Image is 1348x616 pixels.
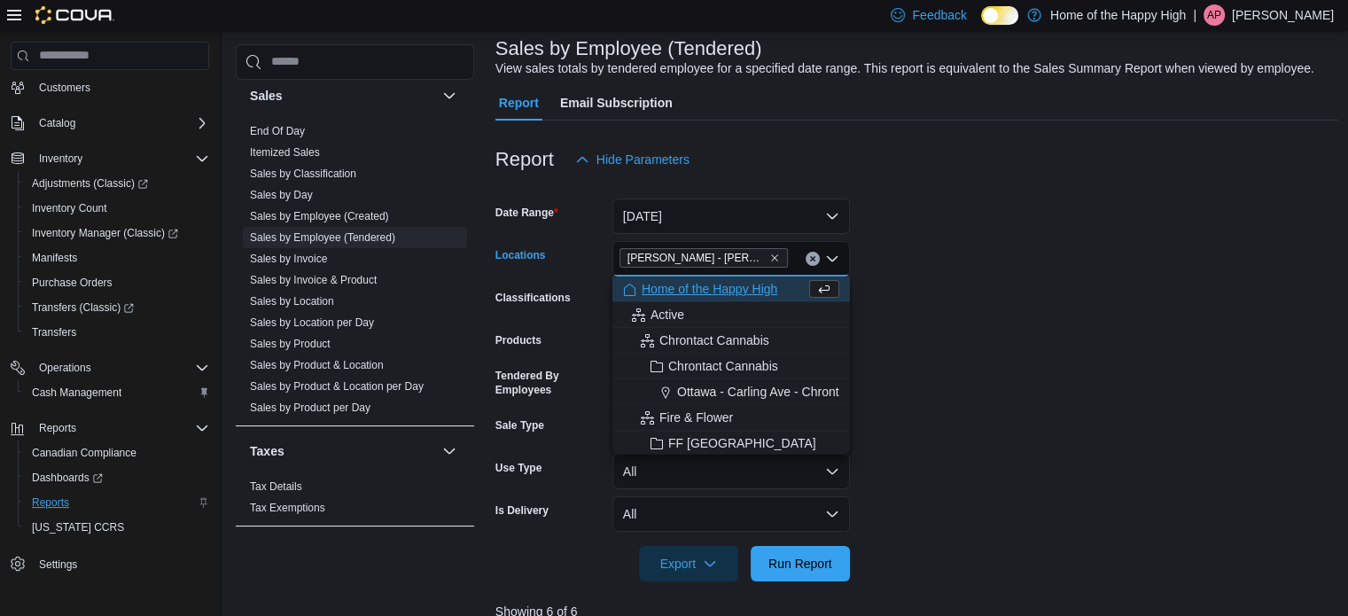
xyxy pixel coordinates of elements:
span: Settings [32,552,209,574]
span: Customers [39,81,90,95]
label: Date Range [495,206,558,220]
span: Reports [39,421,76,435]
a: Inventory Manager (Classic) [18,221,216,246]
a: Transfers (Classic) [25,297,141,318]
a: Sales by Invoice [250,253,327,265]
span: Fire & Flower [659,409,733,426]
button: Ottawa - Carling Ave - Chrontact Cannabis [612,379,850,405]
button: Run Report [751,546,850,581]
span: Export [650,546,728,581]
button: Chrontact Cannabis [612,328,850,354]
span: Inventory Count [32,201,107,215]
button: Manifests [18,246,216,270]
button: Reports [4,416,216,441]
button: All [612,496,850,532]
a: Canadian Compliance [25,442,144,464]
a: Reports [25,492,76,513]
h3: Sales [250,87,283,105]
a: Sales by Product per Day [250,402,370,414]
span: Tax Exemptions [250,501,325,515]
button: Reports [18,490,216,515]
span: Manifests [25,247,209,269]
span: Sales by Location per Day [250,316,374,330]
button: Operations [4,355,216,380]
span: Transfers (Classic) [25,297,209,318]
a: End Of Day [250,125,305,137]
span: Active [651,306,684,324]
label: Use Type [495,461,542,475]
span: Inventory Manager (Classic) [32,226,178,240]
a: [US_STATE] CCRS [25,517,131,538]
span: Transfers [32,325,76,339]
a: Tax Exemptions [250,502,325,514]
a: Customers [32,77,97,98]
span: Transfers (Classic) [32,300,134,315]
span: Sales by Classification [250,167,356,181]
h3: Taxes [250,442,284,460]
span: Chrontact Cannabis [668,357,778,375]
a: Sales by Location per Day [250,316,374,329]
a: Dashboards [18,465,216,490]
span: Purchase Orders [32,276,113,290]
a: Cash Management [25,382,129,403]
button: Inventory [32,148,90,169]
a: Sales by Product & Location [250,359,384,371]
button: Clear input [806,252,820,266]
span: Catalog [39,116,75,130]
span: AP [1207,4,1221,26]
span: Cash Management [25,382,209,403]
a: Adjustments (Classic) [25,173,155,194]
span: Operations [39,361,91,375]
span: Dashboards [32,471,103,485]
label: Locations [495,248,546,262]
label: Is Delivery [495,503,549,518]
button: Reports [32,417,83,439]
span: [US_STATE] CCRS [32,520,124,534]
a: Itemized Sales [250,146,320,159]
a: Manifests [25,247,84,269]
span: Cash Management [32,386,121,400]
span: Settings [39,558,77,572]
span: Tax Details [250,480,302,494]
button: Taxes [250,442,435,460]
a: Sales by Product & Location per Day [250,380,424,393]
span: Adjustments (Classic) [32,176,148,191]
button: Settings [4,550,216,576]
span: Canadian Compliance [25,442,209,464]
a: Sales by Employee (Created) [250,210,389,222]
span: Sales by Invoice [250,252,327,266]
button: Transfers [18,320,216,345]
button: Remove Regina - Massey - The Joint from selection in this group [769,253,780,263]
button: Export [639,546,738,581]
button: Close list of options [825,252,839,266]
span: Adjustments (Classic) [25,173,209,194]
a: Purchase Orders [25,272,120,293]
a: Tax Details [250,480,302,493]
p: Home of the Happy High [1050,4,1186,26]
span: Regina - Massey - The Joint [619,248,788,268]
a: Sales by Location [250,295,334,308]
span: Sales by Product & Location per Day [250,379,424,394]
span: Operations [32,357,209,378]
button: Fire & Flower [612,405,850,431]
a: Sales by Employee (Tendered) [250,231,395,244]
button: Chrontact Cannabis [612,354,850,379]
span: Hide Parameters [596,151,690,168]
button: Purchase Orders [18,270,216,295]
button: All [612,454,850,489]
span: Washington CCRS [25,517,209,538]
span: Inventory Manager (Classic) [25,222,209,244]
span: Home of the Happy High [642,280,777,298]
a: Dashboards [25,467,110,488]
span: [PERSON_NAME] - [PERSON_NAME] - The Joint [627,249,766,267]
span: Sales by Invoice & Product [250,273,377,287]
span: Sales by Location [250,294,334,308]
p: | [1193,4,1196,26]
button: Home of the Happy High [612,277,850,302]
button: Active [612,302,850,328]
span: Inventory [39,152,82,166]
span: Report [499,85,539,121]
button: Canadian Compliance [18,441,216,465]
div: Sales [236,121,474,425]
span: Reports [32,495,69,510]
